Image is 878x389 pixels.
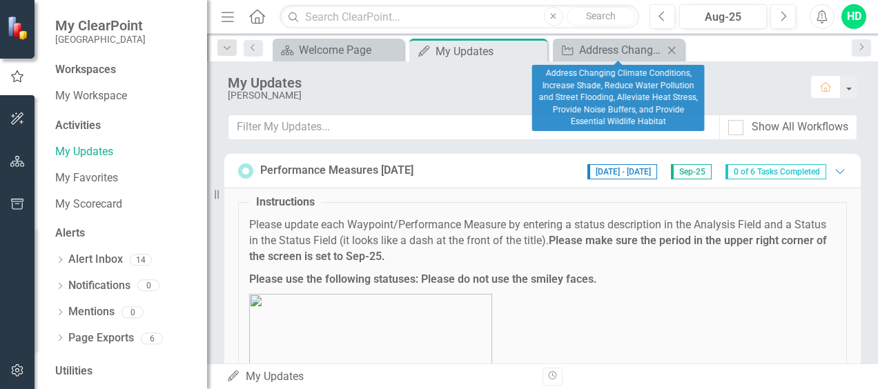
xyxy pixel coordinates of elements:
[579,41,663,59] div: Address Changing Climate Conditions, Increase Shade, Reduce Water Pollution and Street Flooding, ...
[68,304,115,320] a: Mentions
[436,43,544,60] div: My Updates
[280,5,639,29] input: Search ClearPoint...
[55,62,116,78] div: Workspaces
[68,252,123,268] a: Alert Inbox
[55,17,146,34] span: My ClearPoint
[684,9,762,26] div: Aug-25
[130,254,152,266] div: 14
[228,114,720,140] input: Filter My Updates...
[567,7,636,26] button: Search
[841,4,866,29] button: HD
[55,118,193,134] div: Activities
[725,164,826,179] span: 0 of 6 Tasks Completed
[586,10,616,21] span: Search
[671,164,712,179] span: Sep-25
[7,16,31,40] img: ClearPoint Strategy
[55,197,193,212] a: My Scorecard
[55,88,193,104] a: My Workspace
[68,278,130,294] a: Notifications
[121,306,144,318] div: 0
[532,65,705,131] div: Address Changing Climate Conditions, Increase Shade, Reduce Water Pollution and Street Flooding, ...
[55,34,146,45] small: [GEOGRAPHIC_DATA]
[249,272,597,286] strong: Please use the following statuses: Please do not use the smiley faces.
[299,41,400,59] div: Welcome Page
[556,41,663,59] a: Address Changing Climate Conditions, Increase Shade, Reduce Water Pollution and Street Flooding, ...
[752,119,848,135] div: Show All Workflows
[587,164,657,179] span: [DATE] - [DATE]
[141,332,163,344] div: 6
[55,363,193,379] div: Utilities
[55,170,193,186] a: My Favorites
[249,217,836,265] p: Please update each Waypoint/Performance Measure by entering a status description in the Analysis ...
[228,75,797,90] div: My Updates
[55,144,193,160] a: My Updates
[226,369,532,385] div: My Updates
[249,194,322,210] legend: Instructions
[249,234,827,263] strong: Please make sure the period in the upper right corner of the screen is set to Sep-25.
[55,226,193,241] div: Alerts
[276,41,400,59] a: Welcome Page
[68,330,134,346] a: Page Exports
[679,4,767,29] button: Aug-25
[137,280,159,292] div: 0
[260,163,413,179] div: Performance Measures [DATE]
[228,90,797,101] div: [PERSON_NAME]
